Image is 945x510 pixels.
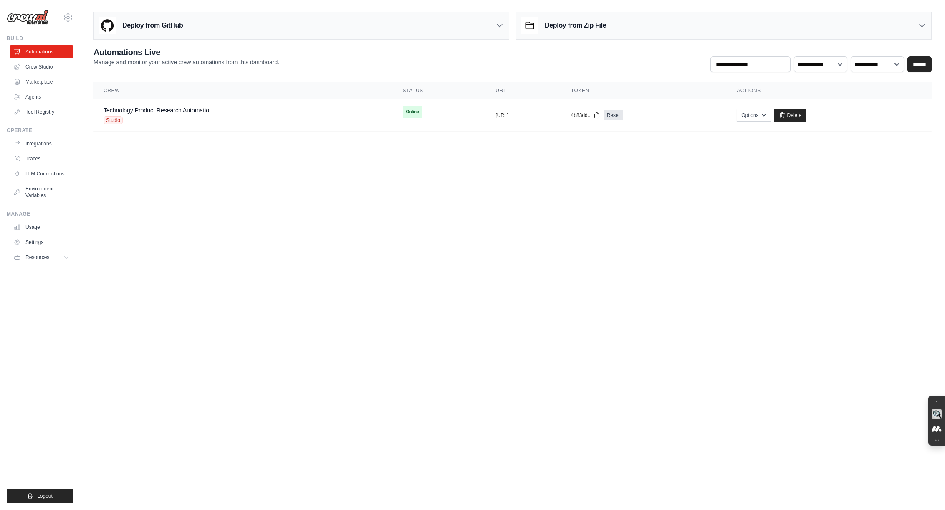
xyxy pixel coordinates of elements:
[393,82,486,99] th: Status
[122,20,183,30] h3: Deploy from GitHub
[10,236,73,249] a: Settings
[93,82,393,99] th: Crew
[93,58,279,66] p: Manage and monitor your active crew automations from this dashboard.
[93,46,279,58] h2: Automations Live
[571,112,600,119] button: 4b83dd...
[37,493,53,500] span: Logout
[104,116,123,124] span: Studio
[7,489,73,503] button: Logout
[10,221,73,234] a: Usage
[10,105,73,119] a: Tool Registry
[10,90,73,104] a: Agents
[10,251,73,264] button: Resources
[737,109,771,122] button: Options
[104,107,214,114] a: Technology Product Research Automatio...
[932,409,942,419] img: Query Page icon
[10,182,73,202] a: Environment Variables
[10,152,73,165] a: Traces
[10,45,73,58] a: Automations
[774,109,806,122] a: Delete
[10,75,73,89] a: Marketplace
[7,10,48,25] img: Logo
[561,82,727,99] th: Token
[7,211,73,217] div: Manage
[99,17,116,34] img: GitHub Logo
[7,127,73,134] div: Operate
[545,20,606,30] h3: Deploy from Zip File
[10,60,73,74] a: Crew Studio
[727,82,932,99] th: Actions
[604,110,623,120] a: Reset
[25,254,49,261] span: Resources
[10,137,73,150] a: Integrations
[10,167,73,180] a: LLM Connections
[7,35,73,42] div: Build
[403,106,422,118] span: Online
[485,82,561,99] th: URL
